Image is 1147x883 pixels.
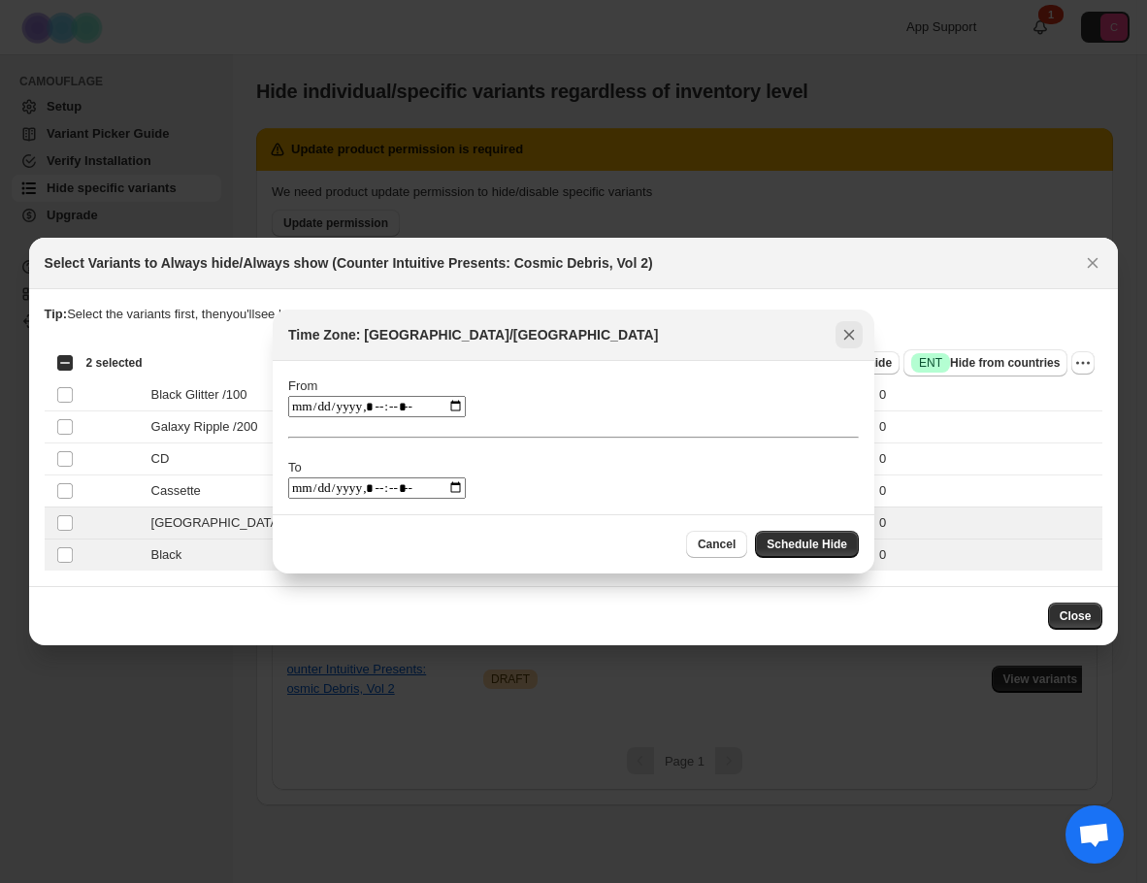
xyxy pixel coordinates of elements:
td: 0 [873,507,1103,540]
span: Black [151,545,193,565]
td: 0 [873,443,1103,475]
a: Open chat [1065,805,1124,864]
span: CD [151,449,180,469]
span: [GEOGRAPHIC_DATA] [151,513,293,533]
span: Cancel [698,537,736,552]
button: SuccessENTHide from countries [903,349,1067,376]
span: Hide from countries [911,353,1060,373]
button: Schedule Hide [755,531,859,558]
label: From [288,378,317,393]
span: Galaxy Ripple /200 [151,417,269,437]
span: Black Glitter /100 [151,385,258,405]
p: Select the variants first, then you'll see bulk action buttons [45,305,1103,324]
h2: Select Variants to Always hide/Always show (Counter Intuitive Presents: Cosmic Debris, Vol 2) [45,253,653,273]
button: Cancel [686,531,747,558]
h2: Time Zone: [GEOGRAPHIC_DATA]/[GEOGRAPHIC_DATA] [288,325,658,344]
button: Close [1079,249,1106,277]
span: Cassette [151,481,212,501]
button: Close [836,321,863,348]
td: 0 [873,475,1103,507]
span: Close [1060,608,1092,624]
strong: Tip: [45,307,68,321]
button: Close [1048,603,1103,630]
span: ENT [919,355,942,371]
span: 2 selected [86,355,143,371]
span: Schedule Hide [767,537,847,552]
td: 0 [873,379,1103,411]
td: 0 [873,540,1103,572]
button: More actions [1071,351,1095,375]
td: 0 [873,411,1103,443]
label: To [288,460,302,474]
